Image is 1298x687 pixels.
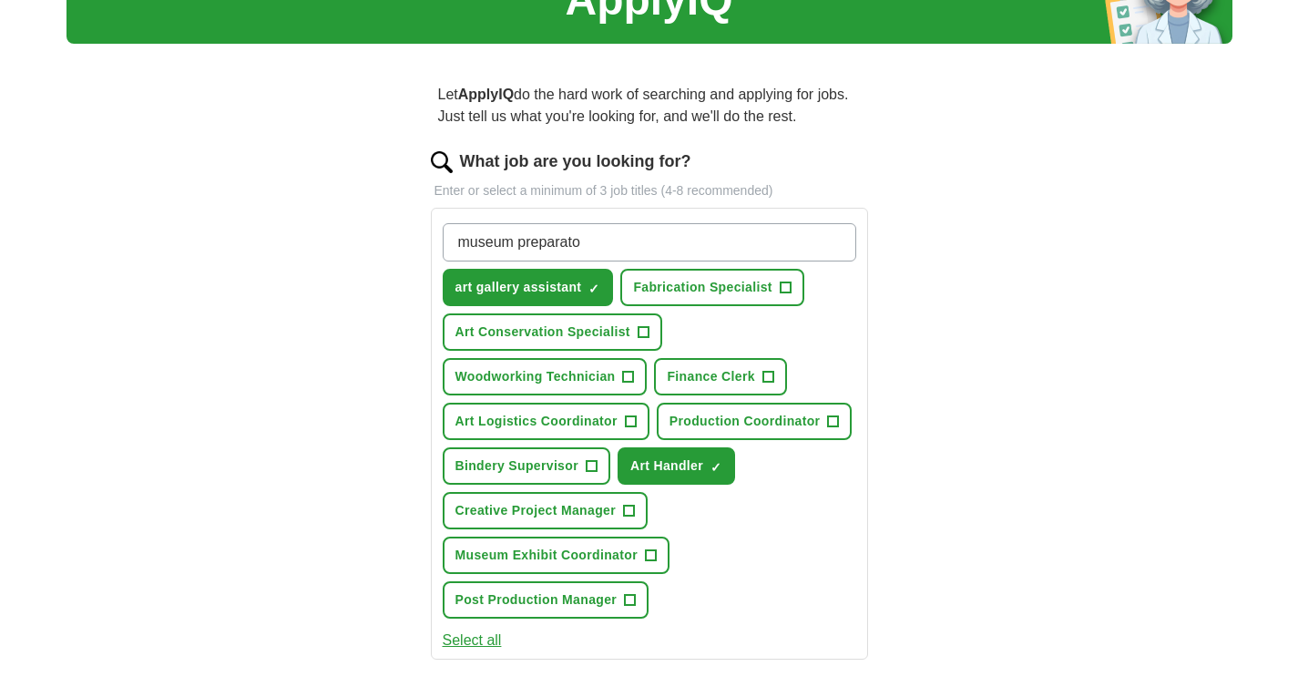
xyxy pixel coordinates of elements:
span: Post Production Manager [455,590,618,610]
label: What job are you looking for? [460,149,691,174]
button: Art Logistics Coordinator [443,403,649,440]
button: Art Conservation Specialist [443,313,662,351]
span: ✓ [588,282,599,296]
button: Museum Exhibit Coordinator [443,537,669,574]
span: Production Coordinator [669,412,821,431]
span: Creative Project Manager [455,501,616,520]
span: Art Conservation Specialist [455,323,630,342]
span: Museum Exhibit Coordinator [455,546,638,565]
span: ✓ [710,460,721,475]
input: Type a job title and press enter [443,223,856,261]
span: Fabrication Specialist [633,278,772,297]
button: Post Production Manager [443,581,649,619]
button: Creative Project Manager [443,492,648,529]
img: search.png [431,151,453,173]
button: Production Coordinator [657,403,853,440]
span: Finance Clerk [667,367,754,386]
p: Enter or select a minimum of 3 job titles (4-8 recommended) [431,181,868,200]
button: Bindery Supervisor [443,447,610,485]
span: Art Handler [630,456,703,476]
button: Woodworking Technician [443,358,648,395]
span: Art Logistics Coordinator [455,412,618,431]
p: Let do the hard work of searching and applying for jobs. Just tell us what you're looking for, an... [431,77,868,135]
button: Finance Clerk [654,358,786,395]
button: Fabrication Specialist [620,269,803,306]
strong: ApplyIQ [458,87,514,102]
span: Woodworking Technician [455,367,616,386]
button: Art Handler✓ [618,447,735,485]
span: art gallery assistant [455,278,582,297]
span: Bindery Supervisor [455,456,578,476]
button: art gallery assistant✓ [443,269,614,306]
button: Select all [443,630,502,651]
